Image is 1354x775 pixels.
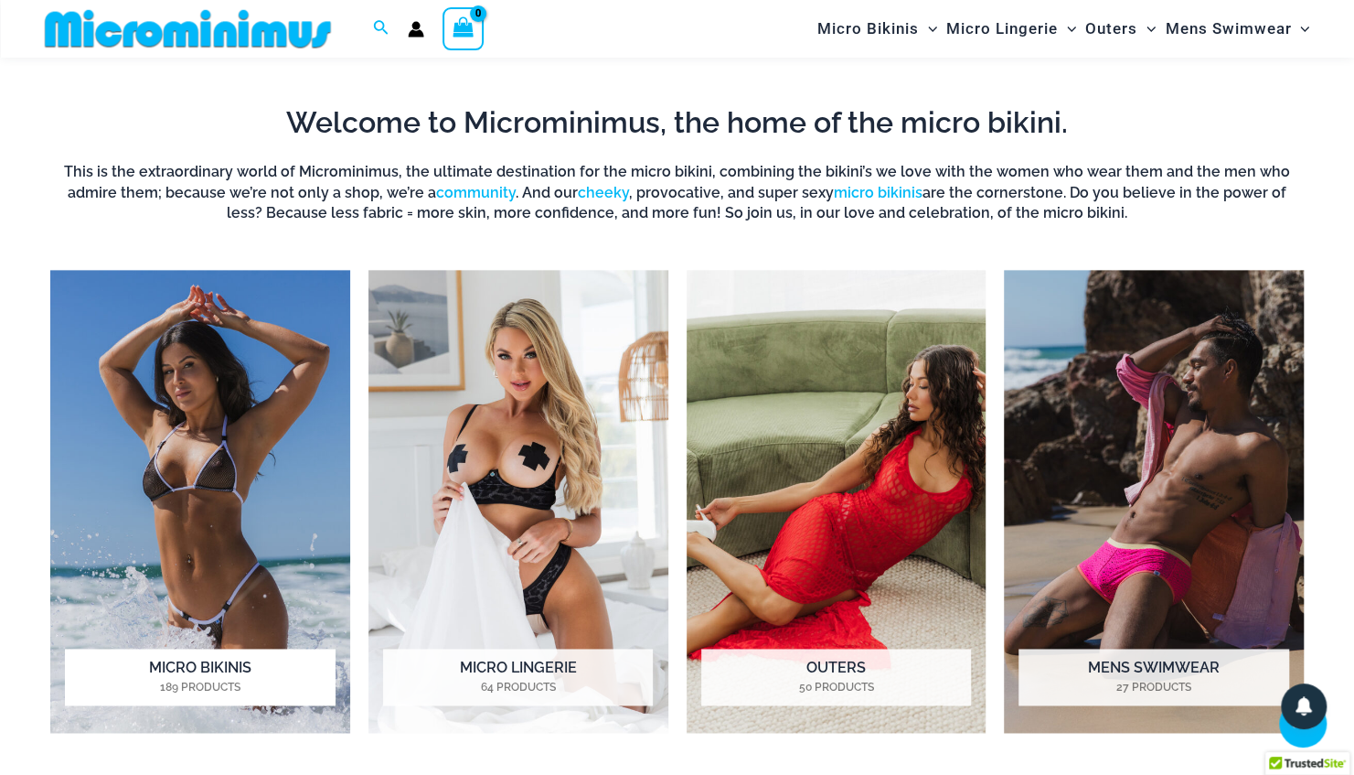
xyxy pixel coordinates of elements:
a: Visit product category Micro Bikinis [50,270,350,733]
h6: This is the extraordinary world of Microminimus, the ultimate destination for the micro bikini, c... [50,162,1304,223]
a: Micro LingerieMenu ToggleMenu Toggle [942,5,1081,52]
a: OutersMenu ToggleMenu Toggle [1081,5,1160,52]
span: Outers [1085,5,1137,52]
img: Micro Bikinis [50,270,350,733]
h2: Outers [701,649,971,705]
h2: Micro Bikinis [65,649,335,705]
h2: Micro Lingerie [383,649,653,705]
h2: Mens Swimwear [1018,649,1288,705]
mark: 189 Products [65,679,335,695]
a: View Shopping Cart, empty [442,7,485,49]
img: Mens Swimwear [1004,270,1304,733]
a: community [436,184,516,201]
a: Visit product category Outers [687,270,986,733]
img: Micro Lingerie [368,270,668,733]
img: Outers [687,270,986,733]
span: Menu Toggle [919,5,937,52]
span: Mens Swimwear [1165,5,1291,52]
mark: 50 Products [701,679,971,695]
a: Micro BikinisMenu ToggleMenu Toggle [813,5,942,52]
a: Visit product category Mens Swimwear [1004,270,1304,733]
span: Micro Bikinis [817,5,919,52]
a: cheeky [578,184,629,201]
nav: Site Navigation [810,3,1317,55]
h2: Welcome to Microminimus, the home of the micro bikini. [50,103,1304,142]
mark: 27 Products [1018,679,1288,695]
span: Micro Lingerie [946,5,1058,52]
span: Menu Toggle [1137,5,1156,52]
a: Mens SwimwearMenu ToggleMenu Toggle [1160,5,1314,52]
a: Search icon link [373,17,389,40]
img: MM SHOP LOGO FLAT [37,8,338,49]
a: Visit product category Micro Lingerie [368,270,668,733]
mark: 64 Products [383,679,653,695]
a: micro bikinis [834,184,922,201]
span: Menu Toggle [1058,5,1076,52]
span: Menu Toggle [1291,5,1309,52]
a: Account icon link [408,21,424,38]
